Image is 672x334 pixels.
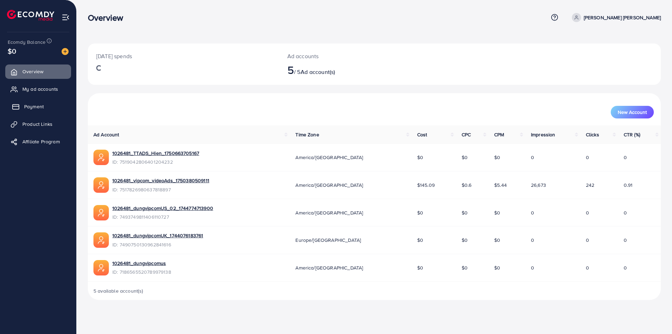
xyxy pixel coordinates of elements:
span: $0 [417,237,423,244]
span: $0.6 [462,182,472,189]
span: Clicks [586,131,599,138]
span: America/[GEOGRAPHIC_DATA] [295,209,363,216]
span: ID: 7519042806401204232 [112,158,199,165]
span: Ad account(s) [301,68,335,76]
span: $0 [417,154,423,161]
img: menu [62,13,70,21]
span: 0 [586,154,589,161]
span: ID: 7186565520789979138 [112,268,171,275]
span: ID: 7490750130962841616 [112,241,203,248]
img: logo [7,10,54,21]
img: ic-ads-acc.e4c84228.svg [93,150,109,165]
a: 1026481_dungvipcomus [112,260,166,267]
span: $0 [8,46,16,56]
a: 1026481_vipcom_videoAds_1750380509111 [112,177,209,184]
span: $0 [494,209,500,216]
button: New Account [611,106,654,118]
span: Affiliate Program [22,138,60,145]
span: $0 [462,264,468,271]
span: 0 [586,209,589,216]
span: 0.91 [624,182,633,189]
span: 0 [624,264,627,271]
img: ic-ads-acc.e4c84228.svg [93,232,109,248]
h2: / 5 [287,63,414,76]
span: Time Zone [295,131,319,138]
p: Ad accounts [287,52,414,60]
span: My ad accounts [22,86,58,93]
span: 0 [531,264,534,271]
span: $0 [494,154,500,161]
span: Payment [24,103,44,110]
span: 0 [624,154,627,161]
span: $145.09 [417,182,435,189]
a: Product Links [5,117,71,131]
span: America/[GEOGRAPHIC_DATA] [295,264,363,271]
span: $0 [462,154,468,161]
span: $0 [462,237,468,244]
span: 242 [586,182,594,189]
span: 0 [624,209,627,216]
span: Europe/[GEOGRAPHIC_DATA] [295,237,361,244]
a: Payment [5,100,71,114]
img: ic-ads-acc.e4c84228.svg [93,177,109,193]
span: $0 [462,209,468,216]
a: Affiliate Program [5,135,71,149]
span: 0 [586,264,589,271]
span: $0 [417,264,423,271]
span: Ecomdy Balance [8,39,45,46]
span: $0 [494,237,500,244]
span: Impression [531,131,555,138]
span: $0 [494,264,500,271]
a: 1026481_dungvipcomUK_1744076183761 [112,232,203,239]
span: Overview [22,68,43,75]
span: America/[GEOGRAPHIC_DATA] [295,154,363,161]
span: CPM [494,131,504,138]
a: 1026481_dungvipcomUS_02_1744774713900 [112,205,213,212]
span: $0 [417,209,423,216]
img: image [62,48,69,55]
span: ID: 7517826980637818897 [112,186,209,193]
span: 0 [531,237,534,244]
span: Product Links [22,121,52,128]
a: [PERSON_NAME] [PERSON_NAME] [569,13,661,22]
span: ID: 7493749811406110727 [112,213,213,220]
span: 0 [586,237,589,244]
span: New Account [618,110,647,115]
iframe: Chat [642,302,667,329]
span: 26,673 [531,182,546,189]
span: CPC [462,131,471,138]
p: [DATE] spends [96,52,271,60]
span: Ad Account [93,131,119,138]
span: 0 [624,237,627,244]
span: 0 [531,209,534,216]
img: ic-ads-acc.e4c84228.svg [93,205,109,220]
a: Overview [5,64,71,79]
span: 0 [531,154,534,161]
a: 1026481_TTADS_Hien_1750663705167 [112,150,199,157]
a: My ad accounts [5,82,71,96]
span: Cost [417,131,427,138]
span: 5 available account(s) [93,287,143,294]
h3: Overview [88,13,129,23]
img: ic-ads-acc.e4c84228.svg [93,260,109,275]
p: [PERSON_NAME] [PERSON_NAME] [584,13,661,22]
span: 5 [287,62,294,78]
span: CTR (%) [624,131,640,138]
span: $5.44 [494,182,507,189]
span: America/[GEOGRAPHIC_DATA] [295,182,363,189]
